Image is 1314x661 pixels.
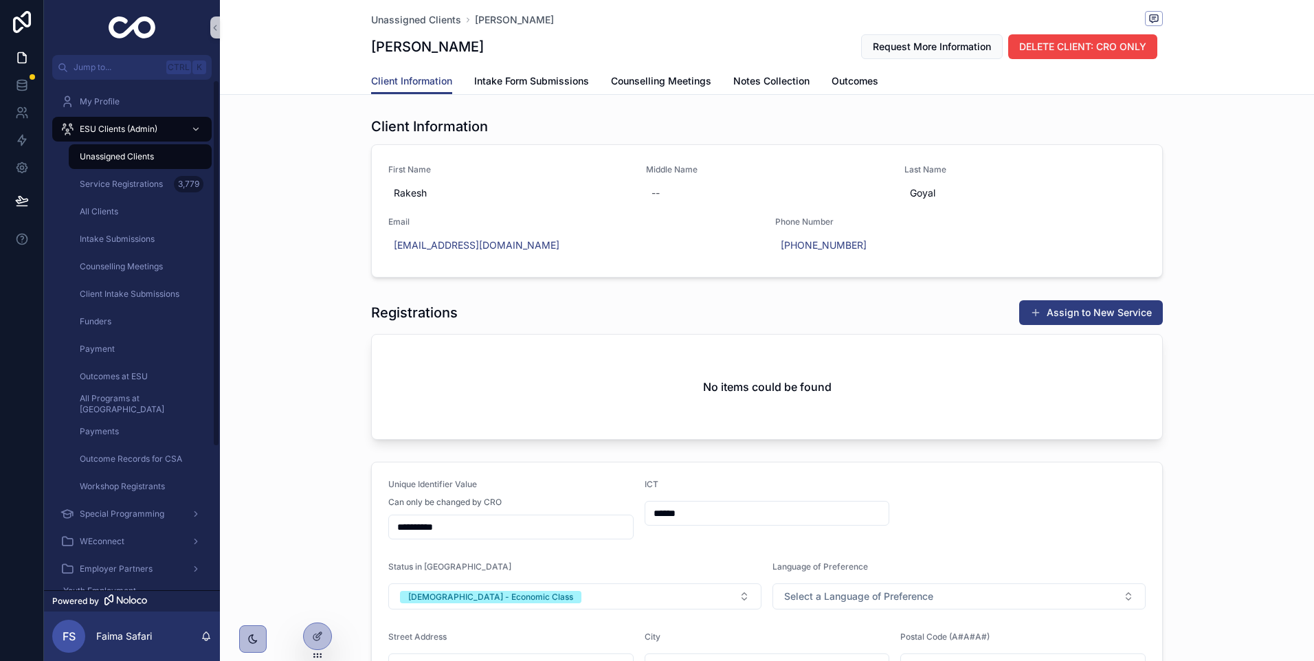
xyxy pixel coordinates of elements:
[52,117,212,142] a: ESU Clients (Admin)
[80,344,115,355] span: Payment
[63,628,76,645] span: FS
[388,479,477,489] span: Unique Identifier Value
[80,96,120,107] span: My Profile
[80,289,179,300] span: Client Intake Submissions
[80,393,198,415] span: All Programs at [GEOGRAPHIC_DATA]
[69,282,212,306] a: Client Intake Submissions
[408,591,573,603] div: [DEMOGRAPHIC_DATA] - Economic Class
[194,62,205,73] span: K
[733,69,810,96] a: Notes Collection
[474,69,589,96] a: Intake Form Submissions
[52,502,212,526] a: Special Programming
[80,371,148,382] span: Outcomes at ESU
[394,186,624,200] span: Rakesh
[1019,40,1146,54] span: DELETE CLIENT: CRO ONLY
[80,261,163,272] span: Counselling Meetings
[69,254,212,279] a: Counselling Meetings
[910,186,1140,200] span: Goyal
[80,563,153,574] span: Employer Partners
[44,590,220,612] a: Powered by
[781,238,867,252] a: [PHONE_NUMBER]
[371,37,484,56] h1: [PERSON_NAME]
[371,69,452,95] a: Client Information
[69,309,212,334] a: Funders
[166,60,191,74] span: Ctrl
[69,172,212,197] a: Service Registrations3,779
[80,481,165,492] span: Workshop Registrants
[652,186,660,200] div: --
[80,124,157,135] span: ESU Clients (Admin)
[394,238,559,252] a: [EMAIL_ADDRESS][DOMAIN_NAME]
[703,379,832,395] h2: No items could be found
[772,583,1146,609] button: Select Button
[109,16,156,38] img: App logo
[44,80,220,590] div: scrollable content
[69,364,212,389] a: Outcomes at ESU
[475,13,554,27] a: [PERSON_NAME]
[861,34,1003,59] button: Request More Information
[80,426,119,437] span: Payments
[52,89,212,114] a: My Profile
[733,74,810,88] span: Notes Collection
[69,474,212,499] a: Workshop Registrants
[1019,300,1163,325] button: Assign to New Service
[611,74,711,88] span: Counselling Meetings
[388,561,511,572] span: Status in [GEOGRAPHIC_DATA]
[388,164,630,175] span: First Name
[69,447,212,471] a: Outcome Records for CSA
[69,227,212,251] a: Intake Submissions
[69,144,212,169] a: Unassigned Clients
[645,479,658,489] span: ICT
[52,584,212,609] a: Youth Employment Connections
[80,453,182,464] span: Outcome Records for CSA
[371,303,458,322] h1: Registrations
[371,13,461,27] a: Unassigned Clients
[904,164,1146,175] span: Last Name
[69,419,212,444] a: Payments
[69,199,212,224] a: All Clients
[611,69,711,96] a: Counselling Meetings
[80,151,154,162] span: Unassigned Clients
[69,392,212,416] a: All Programs at [GEOGRAPHIC_DATA]
[80,508,164,519] span: Special Programming
[388,631,447,642] span: Street Address
[96,629,152,643] p: Faima Safari
[474,74,589,88] span: Intake Form Submissions
[784,590,933,603] span: Select a Language of Preference
[52,557,212,581] a: Employer Partners
[772,561,868,572] span: Language of Preference
[645,631,660,642] span: City
[52,55,212,80] button: Jump to...CtrlK
[832,74,878,88] span: Outcomes
[80,206,118,217] span: All Clients
[646,164,887,175] span: Middle Name
[372,145,1162,277] a: First NameRakeshMiddle Name--Last NameGoyalEmail[EMAIL_ADDRESS][DOMAIN_NAME]Phone Number[PHONE_NU...
[63,585,180,607] span: Youth Employment Connections
[873,40,991,54] span: Request More Information
[174,176,203,192] div: 3,779
[80,316,111,327] span: Funders
[1008,34,1157,59] button: DELETE CLIENT: CRO ONLY
[775,216,1146,227] span: Phone Number
[52,529,212,554] a: WEconnect
[52,596,99,607] span: Powered by
[80,234,155,245] span: Intake Submissions
[74,62,161,73] span: Jump to...
[832,69,878,96] a: Outcomes
[69,337,212,361] a: Payment
[900,631,990,642] span: Postal Code (A#A#A#)
[80,536,124,547] span: WEconnect
[388,216,759,227] span: Email
[371,74,452,88] span: Client Information
[371,117,488,136] h1: Client Information
[388,497,502,508] span: Can only be changed by CRO
[388,583,761,609] button: Select Button
[80,179,163,190] span: Service Registrations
